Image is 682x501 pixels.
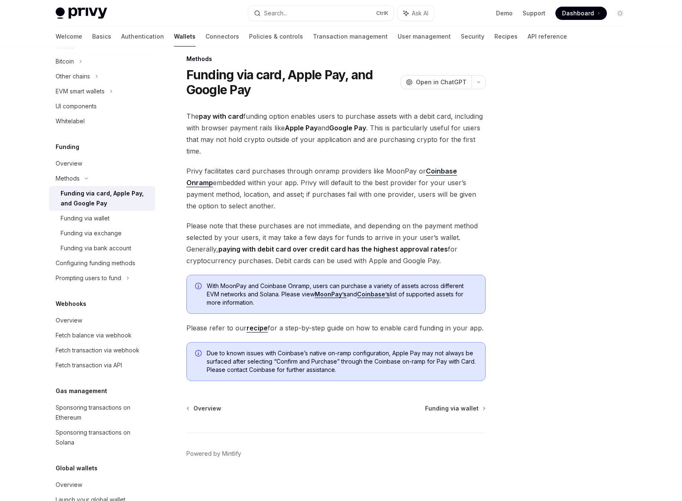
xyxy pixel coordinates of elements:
[56,101,97,111] div: UI components
[562,9,594,17] span: Dashboard
[56,299,86,309] h5: Webhooks
[49,114,155,129] a: Whitelabel
[248,6,394,21] button: Search...CtrlK
[496,9,513,17] a: Demo
[186,322,486,334] span: Please refer to our for a step-by-step guide on how to enable card funding in your app.
[398,6,434,21] button: Ask AI
[461,27,484,46] a: Security
[56,159,82,169] div: Overview
[218,245,448,253] strong: paying with debit card over credit card has the highest approval rates
[264,8,287,18] div: Search...
[49,211,155,226] a: Funding via wallet
[195,350,203,358] svg: Info
[56,142,79,152] h5: Funding
[56,71,90,81] div: Other chains
[186,165,486,212] span: Privy facilitates card purchases through onramp providers like MoonPay or embedded within your ap...
[523,9,545,17] a: Support
[425,404,479,413] span: Funding via wallet
[56,360,122,370] div: Fetch transaction via API
[398,27,451,46] a: User management
[56,273,121,283] div: Prompting users to fund
[56,386,107,396] h5: Gas management
[49,99,155,114] a: UI components
[412,9,428,17] span: Ask AI
[49,477,155,492] a: Overview
[49,343,155,358] a: Fetch transaction via webhook
[56,258,135,268] div: Configuring funding methods
[357,291,390,298] a: Coinbase’s
[56,330,132,340] div: Fetch balance via webhook
[49,186,155,211] a: Funding via card, Apple Pay, and Google Pay
[555,7,607,20] a: Dashboard
[528,27,567,46] a: API reference
[205,27,239,46] a: Connectors
[313,27,388,46] a: Transaction management
[315,291,347,298] a: MoonPay’s
[425,404,485,413] a: Funding via wallet
[186,450,241,458] a: Powered by Mintlify
[56,315,82,325] div: Overview
[49,425,155,450] a: Sponsoring transactions on Solana
[61,228,122,238] div: Funding via exchange
[49,400,155,425] a: Sponsoring transactions on Ethereum
[121,27,164,46] a: Authentication
[61,213,110,223] div: Funding via wallet
[494,27,518,46] a: Recipes
[376,10,389,17] span: Ctrl K
[199,112,243,120] strong: pay with card
[49,313,155,328] a: Overview
[49,328,155,343] a: Fetch balance via webhook
[207,349,477,374] span: Due to known issues with Coinbase’s native on-ramp configuration, Apple Pay may not always be sur...
[49,226,155,241] a: Funding via exchange
[186,110,486,157] span: The funding option enables users to purchase assets with a debit card, including with browser pay...
[614,7,627,20] button: Toggle dark mode
[56,480,82,490] div: Overview
[61,188,150,208] div: Funding via card, Apple Pay, and Google Pay
[49,358,155,373] a: Fetch transaction via API
[416,78,467,86] span: Open in ChatGPT
[56,56,74,66] div: Bitcoin
[49,256,155,271] a: Configuring funding methods
[247,324,268,332] a: recipe
[56,428,150,447] div: Sponsoring transactions on Solana
[56,174,80,183] div: Methods
[56,345,139,355] div: Fetch transaction via webhook
[186,67,397,97] h1: Funding via card, Apple Pay, and Google Pay
[56,463,98,473] h5: Global wallets
[61,243,131,253] div: Funding via bank account
[186,55,486,63] div: Methods
[92,27,111,46] a: Basics
[49,156,155,171] a: Overview
[56,116,85,126] div: Whitelabel
[401,75,472,89] button: Open in ChatGPT
[329,124,366,132] strong: Google Pay
[285,124,318,132] strong: Apple Pay
[207,282,477,307] span: With MoonPay and Coinbase Onramp, users can purchase a variety of assets across different EVM net...
[193,404,221,413] span: Overview
[56,403,150,423] div: Sponsoring transactions on Ethereum
[49,241,155,256] a: Funding via bank account
[187,404,221,413] a: Overview
[56,86,105,96] div: EVM smart wallets
[56,27,82,46] a: Welcome
[195,283,203,291] svg: Info
[249,27,303,46] a: Policies & controls
[186,220,486,266] span: Please note that these purchases are not immediate, and depending on the payment method selected ...
[174,27,196,46] a: Wallets
[56,7,107,19] img: light logo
